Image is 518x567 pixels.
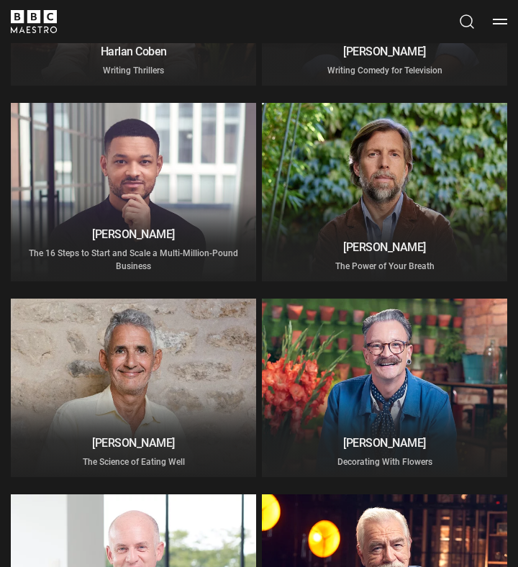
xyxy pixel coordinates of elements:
h2: Harlan Coben [19,45,247,58]
h2: [PERSON_NAME] [271,45,499,58]
p: The Science of Eating Well [19,455,247,468]
h2: [PERSON_NAME] [271,240,499,254]
a: [PERSON_NAME] The Science of Eating Well [11,299,256,477]
a: [PERSON_NAME] The Power of Your Breath [262,103,507,281]
p: The 16 Steps to Start and Scale a Multi-Million-Pound Business [19,247,247,273]
button: Toggle navigation [493,14,507,29]
h2: [PERSON_NAME] [19,436,247,450]
p: The Power of Your Breath [271,260,499,273]
h2: [PERSON_NAME] [19,227,247,241]
a: [PERSON_NAME] The 16 Steps to Start and Scale a Multi-Million-Pound Business [11,103,256,281]
h2: [PERSON_NAME] [271,436,499,450]
svg: BBC Maestro [11,10,57,33]
a: [PERSON_NAME] Decorating With Flowers [262,299,507,477]
p: Writing Thrillers [19,64,247,77]
p: Decorating With Flowers [271,455,499,468]
p: Writing Comedy for Television [271,64,499,77]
